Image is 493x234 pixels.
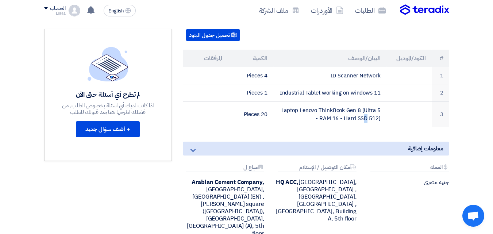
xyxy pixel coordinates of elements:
td: 1 Pieces [228,84,273,102]
th: البيان/الوصف [273,50,386,67]
th: المرفقات [183,50,228,67]
button: + أضف سؤال جديد [76,121,140,137]
td: Industrial Tablet working on windows 11 [273,84,386,102]
div: الحساب [50,5,66,12]
b: HQ ACC, [276,178,299,187]
div: Open chat [462,205,484,227]
div: Esraa [44,11,66,15]
img: profile_test.png [69,5,80,16]
th: # [432,50,449,67]
td: Laptop Lenovo ThinkBook Gen 8 [Ultra 5 - RAM 16 - Hard SSD 512] [273,101,386,127]
th: الكود/الموديل [386,50,432,67]
img: empty_state_list.svg [88,47,128,81]
a: الطلبات [349,2,392,19]
button: English [104,5,136,16]
td: 20 Pieces [228,101,273,127]
span: English [108,8,124,14]
div: مكان التوصيل / الإستلام [278,164,357,172]
th: الكمية [228,50,273,67]
td: ID Scanner Network [273,67,386,84]
div: جنيه مصري [367,179,449,186]
a: ملف الشركة [253,2,305,19]
button: تحميل جدول البنود [186,29,240,41]
td: 1 [432,67,449,84]
td: 2 [432,84,449,102]
a: الأوردرات [305,2,349,19]
td: 3 [432,101,449,127]
div: [GEOGRAPHIC_DATA], [GEOGRAPHIC_DATA] ,[GEOGRAPHIC_DATA], [GEOGRAPHIC_DATA] , [GEOGRAPHIC_DATA], B... [275,179,357,222]
div: لم تطرح أي أسئلة حتى الآن [55,90,161,99]
div: اذا كانت لديك أي اسئلة بخصوص الطلب, من فضلك اطرحها هنا بعد قبولك للطلب [55,102,161,115]
span: معلومات إضافية [408,145,443,153]
div: مباع ل [186,164,264,172]
td: 4 Pieces [228,67,273,84]
b: Arabian Cement Company, [192,178,264,187]
div: العمله [370,164,449,172]
img: Teradix logo [400,4,449,15]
